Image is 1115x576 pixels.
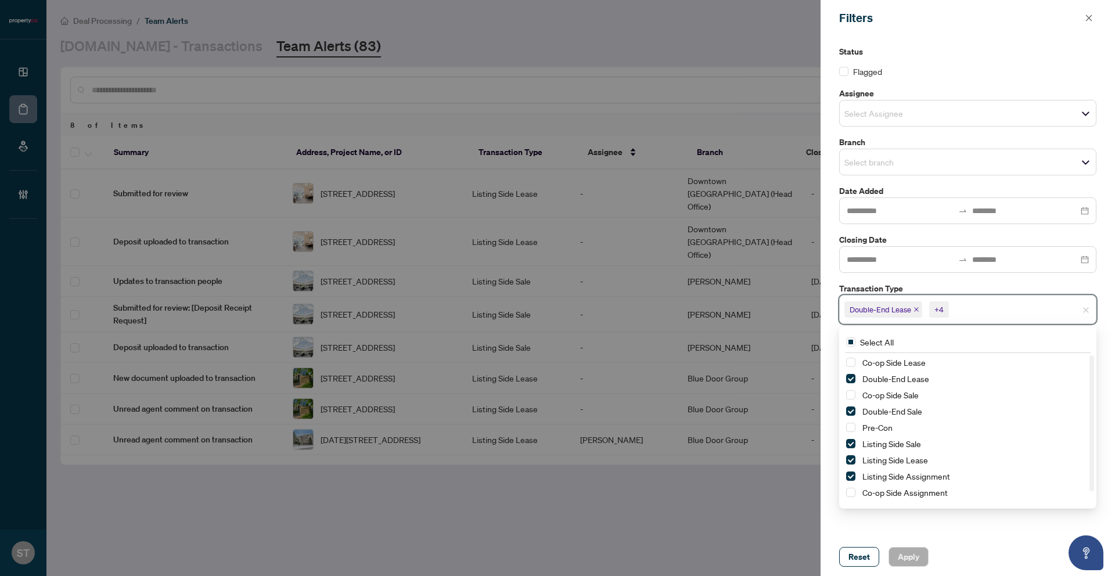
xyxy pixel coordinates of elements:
[913,307,919,312] span: close
[858,437,1089,451] span: Listing Side Sale
[846,406,855,416] span: Select Double-End Sale
[846,374,855,383] span: Select Double-End Lease
[858,420,1089,434] span: Pre-Con
[862,471,950,481] span: Listing Side Assignment
[862,422,893,433] span: Pre-Con
[862,390,919,400] span: Co-op Side Sale
[850,304,911,315] span: Double-End Lease
[839,547,879,567] button: Reset
[858,388,1089,402] span: Co-op Side Sale
[846,455,855,465] span: Select Listing Side Lease
[858,355,1089,369] span: Co-op Side Lease
[934,304,944,315] div: +4
[1069,535,1103,570] button: Open asap
[862,455,928,465] span: Listing Side Lease
[958,206,967,215] span: to
[1085,14,1093,22] span: close
[846,358,855,367] span: Select Co-op Side Lease
[862,487,948,498] span: Co-op Side Assignment
[858,404,1089,418] span: Double-End Sale
[958,255,967,264] span: swap-right
[839,282,1096,295] label: Transaction Type
[839,9,1081,27] div: Filters
[862,406,922,416] span: Double-End Sale
[862,373,929,384] span: Double-End Lease
[862,357,926,368] span: Co-op Side Lease
[839,185,1096,197] label: Date Added
[848,548,870,566] span: Reset
[889,547,929,567] button: Apply
[1082,307,1089,314] span: close
[958,255,967,264] span: to
[839,87,1096,100] label: Assignee
[858,485,1089,499] span: Co-op Side Assignment
[853,65,882,78] span: Flagged
[839,136,1096,149] label: Branch
[862,503,891,514] span: Referral
[846,423,855,432] span: Select Pre-Con
[846,390,855,399] span: Select Co-op Side Sale
[958,206,967,215] span: swap-right
[839,233,1096,246] label: Closing Date
[858,502,1089,516] span: Referral
[839,45,1096,58] label: Status
[846,471,855,481] span: Select Listing Side Assignment
[846,439,855,448] span: Select Listing Side Sale
[846,488,855,497] span: Select Co-op Side Assignment
[855,336,898,348] span: Select All
[858,469,1089,483] span: Listing Side Assignment
[844,301,922,318] span: Double-End Lease
[858,453,1089,467] span: Listing Side Lease
[858,372,1089,386] span: Double-End Lease
[862,438,921,449] span: Listing Side Sale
